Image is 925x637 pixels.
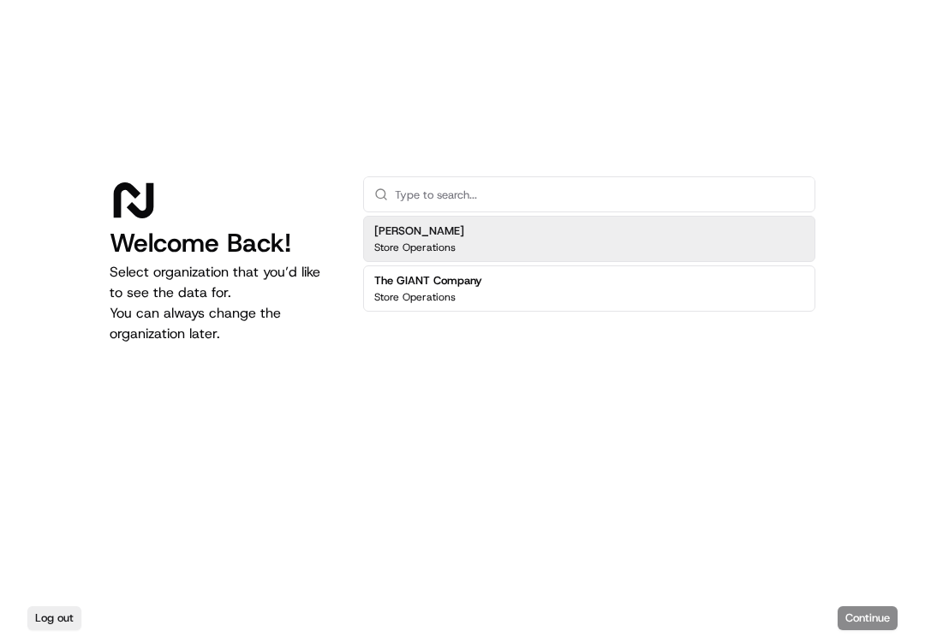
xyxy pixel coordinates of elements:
[374,273,482,289] h2: The GIANT Company
[374,241,456,254] p: Store Operations
[374,223,464,239] h2: [PERSON_NAME]
[374,290,456,304] p: Store Operations
[363,212,815,315] div: Suggestions
[395,177,804,211] input: Type to search...
[110,228,336,259] h1: Welcome Back!
[110,262,336,344] p: Select organization that you’d like to see the data for. You can always change the organization l...
[27,606,81,630] button: Log out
